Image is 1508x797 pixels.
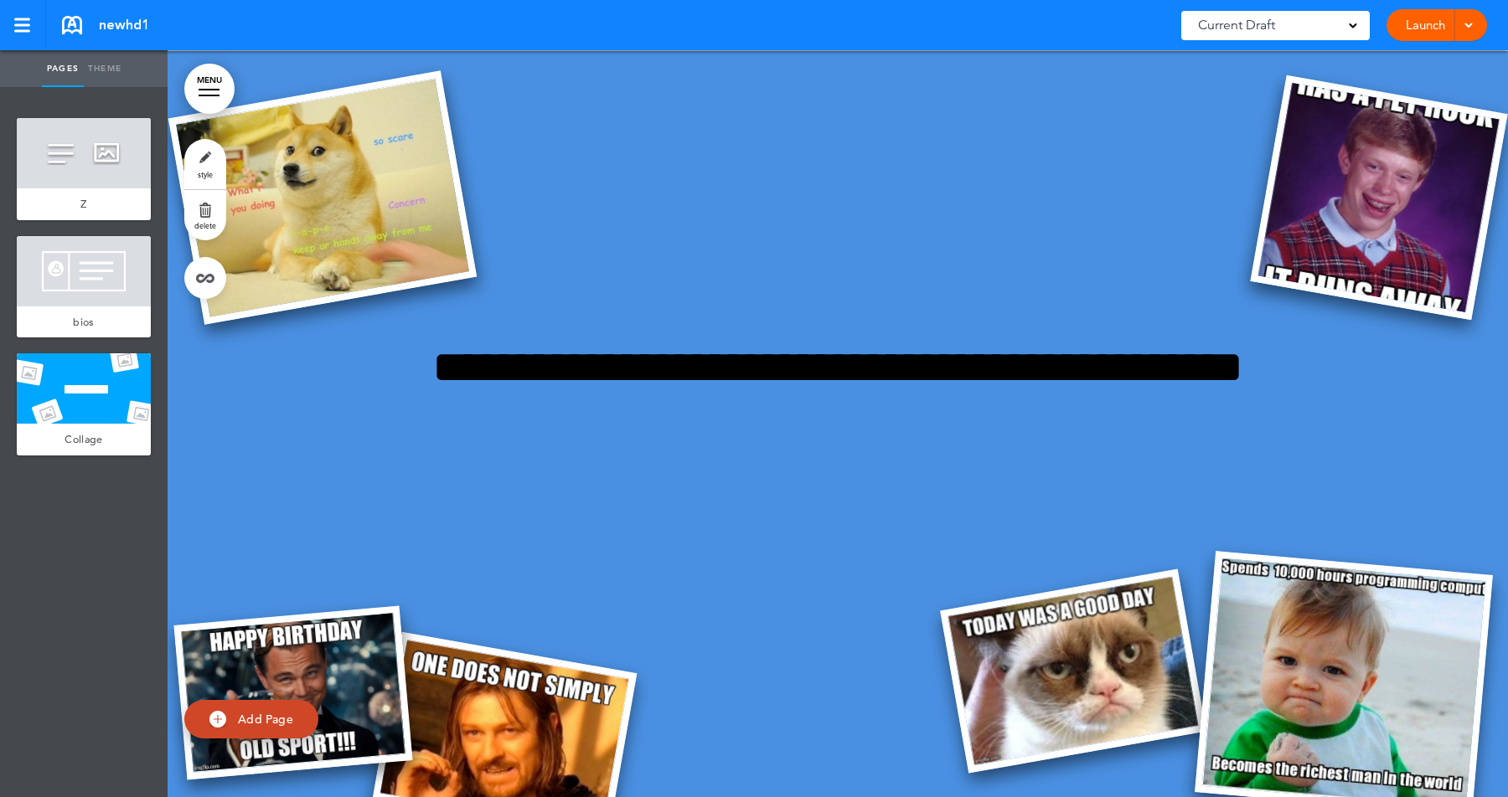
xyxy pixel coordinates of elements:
[42,50,84,87] a: Pages
[184,139,226,189] a: style
[1198,13,1275,37] span: Current Draft
[1399,9,1452,41] a: Launch
[99,16,149,34] span: newhd1
[17,306,151,338] a: bios
[17,424,151,455] a: Collage
[194,220,216,230] span: delete
[198,169,213,179] span: style
[17,188,151,220] a: Z
[168,70,477,325] img: meme2@2x.jpg
[173,606,412,780] img: meme6@2x.jpg
[184,64,235,114] a: MENU
[73,315,94,329] span: bios
[1250,75,1507,320] img: meme5@2x.jpg
[238,712,293,727] span: Add Page
[940,569,1206,774] img: meme1@2x.jpg
[184,190,226,240] a: delete
[80,197,86,211] span: Z
[65,432,102,446] span: Collage
[209,711,226,728] img: add.svg
[84,50,126,87] a: Theme
[184,700,318,739] a: Add Page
